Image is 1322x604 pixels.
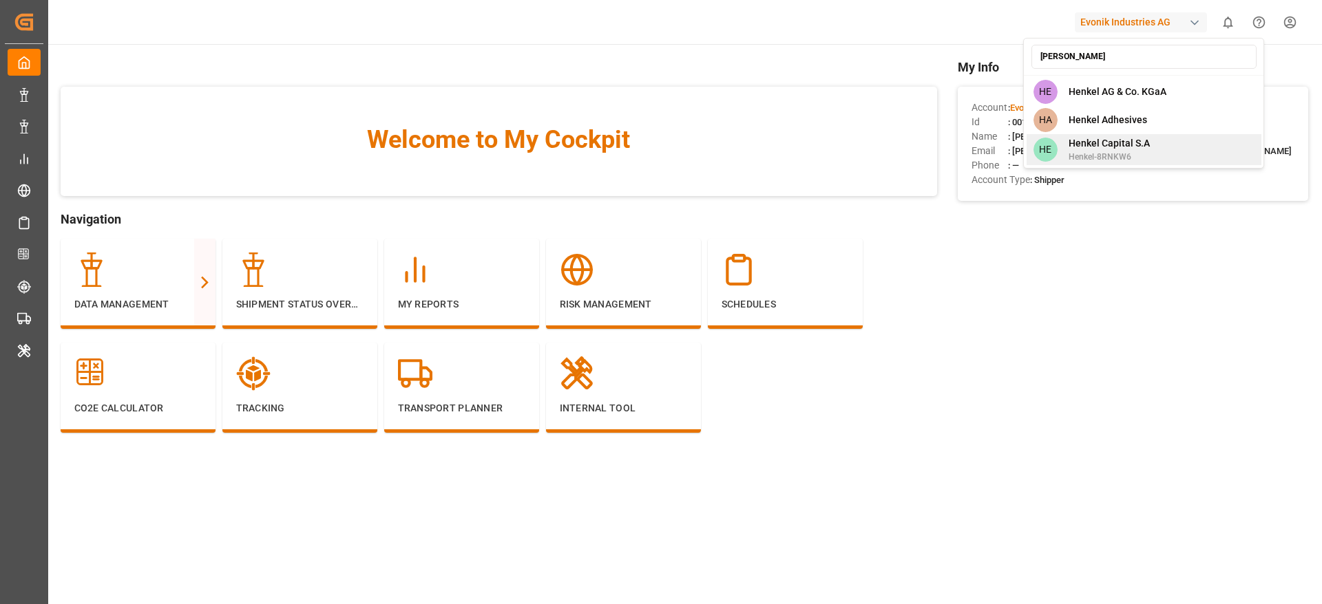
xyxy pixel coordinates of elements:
[1034,108,1058,132] span: HA
[1034,138,1058,162] span: HE
[1069,151,1150,163] span: Henkel-8RNKW6
[1069,85,1166,99] span: Henkel AG & Co. KGaA
[1069,113,1147,127] span: Henkel Adhesives
[1034,80,1058,104] span: HE
[1069,136,1150,151] span: Henkel Capital S.A
[1031,45,1257,69] input: Search an account...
